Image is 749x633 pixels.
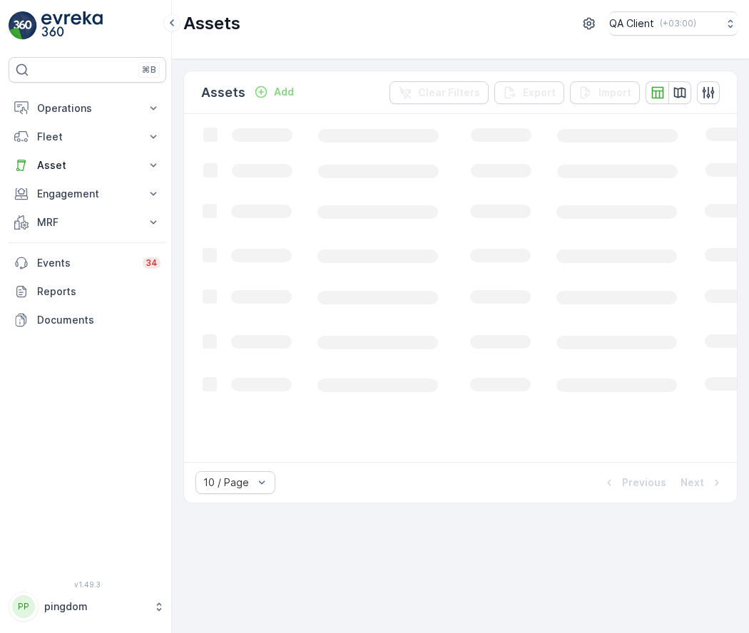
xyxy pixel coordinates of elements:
[274,85,294,99] p: Add
[201,83,245,103] p: Assets
[183,12,240,35] p: Assets
[681,475,704,490] p: Next
[142,64,156,76] p: ⌘B
[12,595,35,618] div: PP
[598,86,631,100] p: Import
[9,208,166,237] button: MRF
[37,256,134,270] p: Events
[37,158,138,173] p: Asset
[37,101,138,115] p: Operations
[9,277,166,306] a: Reports
[9,180,166,208] button: Engagement
[37,284,160,299] p: Reports
[389,81,489,104] button: Clear Filters
[9,94,166,123] button: Operations
[9,151,166,180] button: Asset
[37,130,138,144] p: Fleet
[37,187,138,201] p: Engagement
[679,474,725,491] button: Next
[9,123,166,151] button: Fleet
[523,86,556,100] p: Export
[609,11,738,36] button: QA Client(+03:00)
[9,592,166,622] button: PPpingdom
[570,81,640,104] button: Import
[660,18,696,29] p: ( +03:00 )
[146,257,158,269] p: 34
[37,215,138,230] p: MRF
[9,11,37,40] img: logo
[41,11,103,40] img: logo_light-DOdMpM7g.png
[622,475,666,490] p: Previous
[609,16,654,31] p: QA Client
[418,86,480,100] p: Clear Filters
[9,580,166,589] span: v 1.49.3
[248,83,300,101] button: Add
[9,306,166,334] a: Documents
[37,313,160,327] p: Documents
[44,599,146,614] p: pingdom
[9,249,166,277] a: Events34
[494,81,564,104] button: Export
[601,474,668,491] button: Previous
